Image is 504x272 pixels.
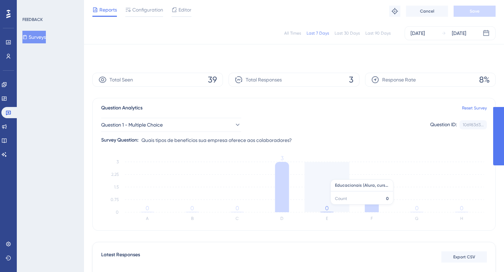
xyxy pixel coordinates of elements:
[281,155,283,162] tspan: 3
[475,244,496,265] iframe: UserGuiding AI Assistant Launcher
[22,31,46,43] button: Surveys
[101,118,241,132] button: Question 1 - Multiple Choice
[371,188,373,195] tspan: 1
[326,216,328,221] text: E
[460,216,463,221] text: H
[406,6,448,17] button: Cancel
[22,17,43,22] div: FEEDBACK
[325,205,329,212] tspan: 0
[99,6,117,14] span: Reports
[452,29,466,37] div: [DATE]
[101,104,142,112] span: Question Analytics
[462,105,487,111] a: Reset Survey
[415,216,418,221] text: G
[101,136,139,144] div: Survey Question:
[415,205,419,212] tspan: 0
[114,185,119,189] tspan: 1.5
[454,6,496,17] button: Save
[280,216,283,221] text: D
[371,216,373,221] text: F
[479,74,490,85] span: 8%
[236,205,239,212] tspan: 0
[246,76,282,84] span: Total Responses
[307,30,329,36] div: Last 7 Days
[141,136,292,144] span: Quais tipos de benefícios sua empresa oferece aos colaboradores?
[101,251,140,263] span: Latest Responses
[460,205,463,212] tspan: 0
[335,30,360,36] div: Last 30 Days
[146,205,149,212] tspan: 0
[382,76,416,84] span: Response Rate
[132,6,163,14] span: Configuration
[420,8,434,14] span: Cancel
[411,29,425,37] div: [DATE]
[117,159,119,164] tspan: 3
[191,216,194,221] text: B
[190,205,194,212] tspan: 0
[146,216,149,221] text: A
[111,172,119,177] tspan: 2.25
[284,30,301,36] div: All Times
[208,74,217,85] span: 39
[430,120,457,129] div: Question ID:
[236,216,239,221] text: C
[463,122,484,128] div: 106983d3...
[178,6,191,14] span: Editor
[365,30,391,36] div: Last 90 Days
[111,197,119,202] tspan: 0.75
[116,210,119,215] tspan: 0
[453,254,475,260] span: Export CSV
[110,76,133,84] span: Total Seen
[101,121,163,129] span: Question 1 - Multiple Choice
[349,74,353,85] span: 3
[470,8,479,14] span: Save
[441,251,487,263] button: Export CSV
